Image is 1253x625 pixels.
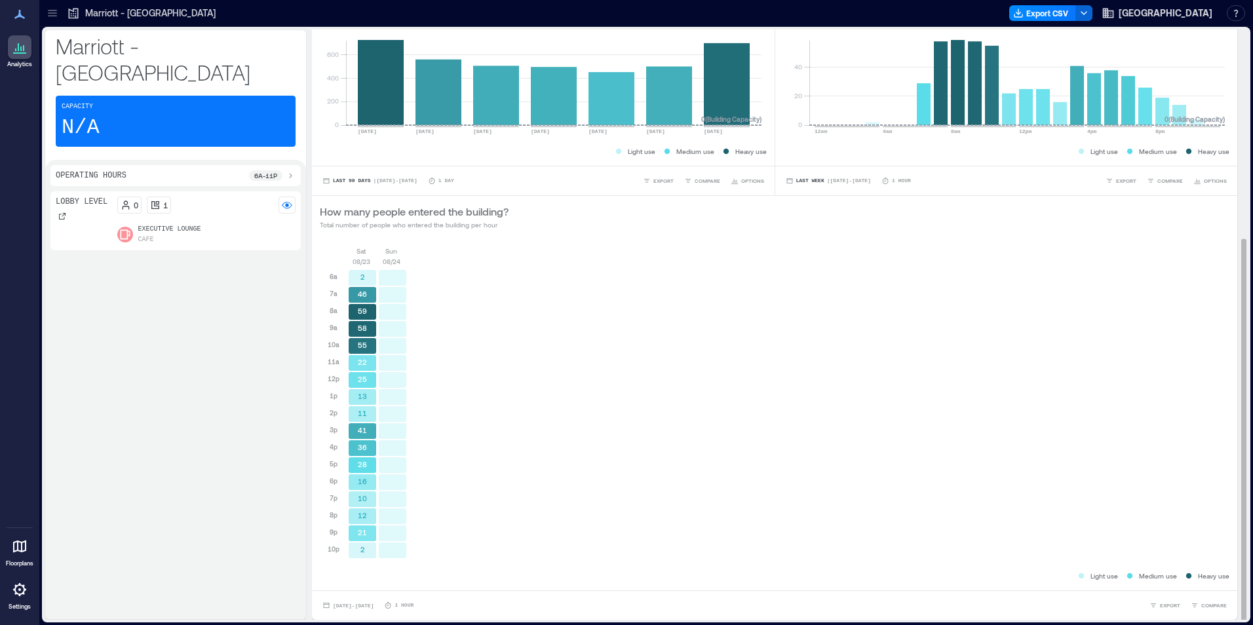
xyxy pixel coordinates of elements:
[695,177,720,185] span: COMPARE
[1157,177,1183,185] span: COMPARE
[951,128,961,134] text: 8am
[1090,571,1118,581] p: Light use
[358,128,377,134] text: [DATE]
[85,7,216,20] p: Marriott - [GEOGRAPHIC_DATA]
[357,246,366,256] p: Sat
[395,601,414,609] p: 1 Hour
[1155,128,1165,134] text: 8pm
[741,177,764,185] span: OPTIONS
[254,170,277,181] p: 6a - 11p
[1188,599,1229,612] button: COMPARE
[646,128,665,134] text: [DATE]
[358,358,367,366] text: 22
[588,128,607,134] text: [DATE]
[385,246,397,256] p: Sun
[6,559,33,567] p: Floorplans
[358,375,367,383] text: 25
[320,204,509,219] p: How many people entered the building?
[1160,601,1180,609] span: EXPORT
[415,128,434,134] text: [DATE]
[883,128,893,134] text: 4am
[138,235,154,245] p: Cafe
[360,273,365,281] text: 2
[62,115,100,141] p: N/A
[333,603,374,609] span: [DATE] - [DATE]
[320,174,420,187] button: Last 90 Days |[DATE]-[DATE]
[358,494,367,502] text: 10
[794,63,801,71] tspan: 40
[383,256,400,267] p: 08/24
[320,219,509,230] p: Total number of people who entered the building per hour
[358,477,367,485] text: 16
[2,531,37,571] a: Floorplans
[1198,146,1229,157] p: Heavy use
[328,356,339,367] p: 11a
[728,174,767,187] button: OPTIONS
[892,177,911,185] p: 1 Hour
[628,146,655,157] p: Light use
[328,373,339,384] p: 12p
[330,510,337,520] p: 8p
[330,425,337,435] p: 3p
[1201,601,1227,609] span: COMPARE
[735,146,767,157] p: Heavy use
[327,50,339,58] tspan: 600
[438,177,454,185] p: 1 Day
[330,476,337,486] p: 6p
[56,170,126,181] p: Operating Hours
[330,390,337,401] p: 1p
[328,544,339,554] p: 10p
[783,174,874,187] button: Last Week |[DATE]-[DATE]
[360,545,365,554] text: 2
[3,31,36,72] a: Analytics
[473,128,492,134] text: [DATE]
[330,527,337,537] p: 9p
[7,60,32,68] p: Analytics
[163,200,168,210] p: 1
[9,603,31,611] p: Settings
[134,200,138,210] p: 0
[653,177,674,185] span: EXPORT
[358,324,367,332] text: 58
[335,121,339,128] tspan: 0
[1204,177,1227,185] span: OPTIONS
[1087,128,1097,134] text: 4pm
[1116,177,1136,185] span: EXPORT
[328,339,339,350] p: 10a
[815,128,827,134] text: 12am
[56,33,296,85] p: Marriott - [GEOGRAPHIC_DATA]
[358,392,367,400] text: 13
[358,511,367,520] text: 12
[358,426,367,434] text: 41
[1147,599,1183,612] button: EXPORT
[1191,174,1229,187] button: OPTIONS
[676,146,714,157] p: Medium use
[358,290,367,298] text: 46
[1098,3,1216,24] button: [GEOGRAPHIC_DATA]
[1139,146,1177,157] p: Medium use
[1019,128,1031,134] text: 12pm
[327,97,339,105] tspan: 200
[704,128,723,134] text: [DATE]
[56,197,107,207] p: Lobby Level
[1198,571,1229,581] p: Heavy use
[358,409,367,417] text: 11
[1103,174,1139,187] button: EXPORT
[330,322,337,333] p: 9a
[640,174,676,187] button: EXPORT
[358,460,367,468] text: 28
[1090,146,1118,157] p: Light use
[1139,571,1177,581] p: Medium use
[330,305,337,316] p: 8a
[358,307,367,315] text: 59
[138,224,201,235] p: Executive Lounge
[330,493,337,503] p: 7p
[320,599,376,612] button: [DATE]-[DATE]
[330,407,337,418] p: 2p
[62,102,93,112] p: Capacity
[1119,7,1212,20] span: [GEOGRAPHIC_DATA]
[330,442,337,452] p: 4p
[353,256,370,267] p: 08/23
[330,271,337,282] p: 6a
[330,459,337,469] p: 5p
